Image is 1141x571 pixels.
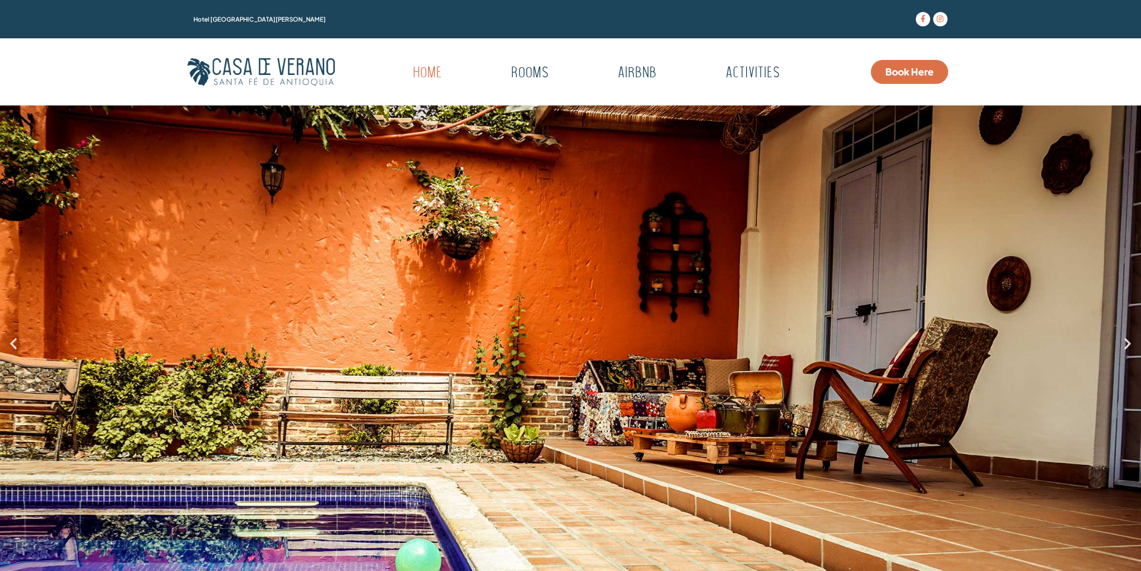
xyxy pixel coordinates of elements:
[885,67,934,77] span: Book Here
[871,60,948,84] a: Book Here
[695,60,810,87] a: Activities
[481,60,579,87] a: Rooms
[383,60,472,87] a: Home
[193,16,806,22] h1: Hotel [GEOGRAPHIC_DATA][PERSON_NAME]
[588,60,686,87] a: Airbnb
